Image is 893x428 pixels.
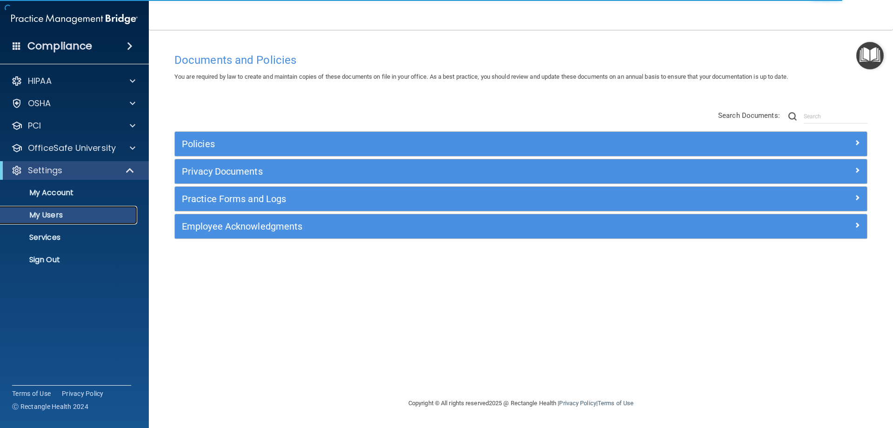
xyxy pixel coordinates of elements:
[182,139,687,149] h5: Policies
[788,112,797,121] img: ic-search.3b580494.png
[351,388,691,418] div: Copyright © All rights reserved 2025 @ Rectangle Health | |
[11,143,135,154] a: OfficeSafe University
[598,400,633,407] a: Terms of Use
[28,75,52,87] p: HIPAA
[6,255,133,265] p: Sign Out
[804,109,867,123] input: Search
[12,389,51,398] a: Terms of Use
[28,165,62,176] p: Settings
[27,40,92,53] h4: Compliance
[182,166,687,177] h5: Privacy Documents
[11,120,135,131] a: PCI
[12,402,88,411] span: Ⓒ Rectangle Health 2024
[28,120,41,131] p: PCI
[174,73,788,80] span: You are required by law to create and maintain copies of these documents on file in your office. ...
[732,362,882,399] iframe: Drift Widget Chat Controller
[62,389,104,398] a: Privacy Policy
[182,191,860,206] a: Practice Forms and Logs
[182,219,860,234] a: Employee Acknowledgments
[182,164,860,179] a: Privacy Documents
[182,136,860,151] a: Policies
[28,98,51,109] p: OSHA
[174,54,867,66] h4: Documents and Policies
[6,233,133,242] p: Services
[11,98,135,109] a: OSHA
[856,42,884,69] button: Open Resource Center
[559,400,596,407] a: Privacy Policy
[718,111,780,120] span: Search Documents:
[28,143,116,154] p: OfficeSafe University
[182,221,687,231] h5: Employee Acknowledgments
[182,194,687,204] h5: Practice Forms and Logs
[11,165,135,176] a: Settings
[11,10,138,28] img: PMB logo
[6,188,133,197] p: My Account
[11,75,135,87] a: HIPAA
[6,211,133,220] p: My Users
